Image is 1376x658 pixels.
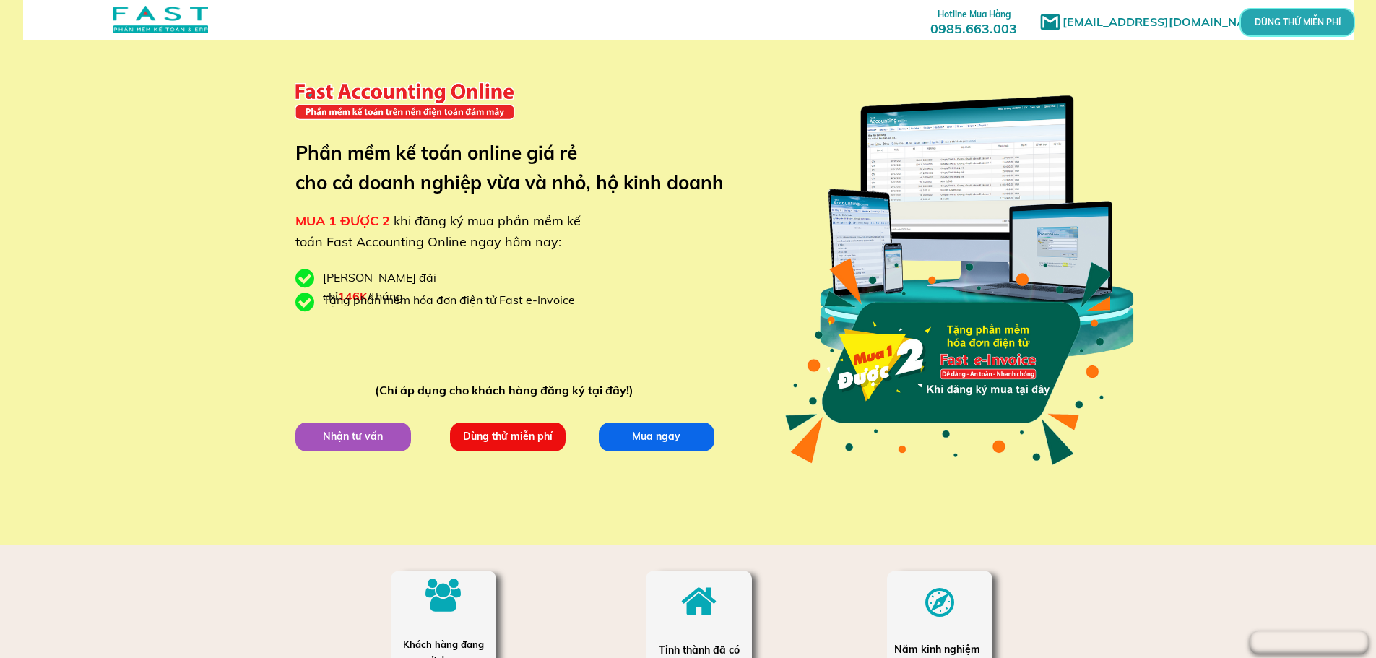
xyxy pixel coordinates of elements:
[894,641,985,657] div: Năm kinh nghiệm
[323,291,586,310] div: Tặng phần mềm hóa đơn điện tử Fast e-Invoice
[598,422,714,451] p: Mua ngay
[938,9,1011,20] span: Hotline Mua Hàng
[1280,19,1314,27] p: DÙNG THỬ MIỄN PHÍ
[323,269,511,306] div: [PERSON_NAME] đãi chỉ /tháng
[295,422,410,451] p: Nhận tư vấn
[1063,13,1276,32] h1: [EMAIL_ADDRESS][DOMAIN_NAME]
[295,212,581,250] span: khi đăng ký mua phần mềm kế toán Fast Accounting Online ngay hôm nay:
[295,212,390,229] span: MUA 1 ĐƯỢC 2
[914,5,1033,36] h3: 0985.663.003
[375,381,640,400] div: (Chỉ áp dụng cho khách hàng đăng ký tại đây!)
[295,138,745,198] h3: Phần mềm kế toán online giá rẻ cho cả doanh nghiệp vừa và nhỏ, hộ kinh doanh
[449,422,565,451] p: Dùng thử miễn phí
[338,289,368,303] span: 146K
